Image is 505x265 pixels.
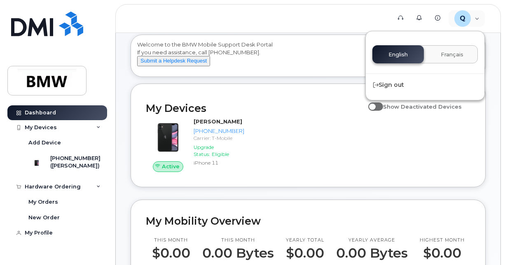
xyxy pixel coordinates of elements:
[137,56,210,66] button: Submit a Helpdesk Request
[194,144,214,157] span: Upgrade Status:
[420,237,465,244] p: Highest month
[146,215,470,227] h2: My Mobility Overview
[420,246,465,260] p: $0.00
[336,246,408,260] p: 0.00 Bytes
[460,14,465,23] span: Q
[194,118,242,125] strong: [PERSON_NAME]
[162,163,180,170] span: Active
[366,77,484,93] div: Sign out
[152,246,190,260] p: $0.00
[146,102,364,114] h2: My Devices
[137,57,210,64] a: Submit a Helpdesk Request
[441,51,463,58] span: Français
[194,127,244,135] div: [PHONE_NUMBER]
[368,99,375,105] input: Show Deactivated Devices
[286,246,324,260] p: $0.00
[336,237,408,244] p: Yearly average
[146,118,248,172] a: Active[PERSON_NAME][PHONE_NUMBER]Carrier: T-MobileUpgrade Status:EligibleiPhone 11
[194,159,244,166] div: iPhone 11
[202,237,274,244] p: This month
[449,10,485,27] div: QTE8625
[469,229,499,259] iframe: Messenger Launcher
[194,135,244,142] div: Carrier: T-Mobile
[286,237,324,244] p: Yearly total
[152,122,184,153] img: iPhone_11.jpg
[202,246,274,260] p: 0.00 Bytes
[383,103,462,110] span: Show Deactivated Devices
[137,41,479,74] div: Welcome to the BMW Mobile Support Desk Portal If you need assistance, call [PHONE_NUMBER].
[152,237,190,244] p: This month
[212,151,229,157] span: Eligible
